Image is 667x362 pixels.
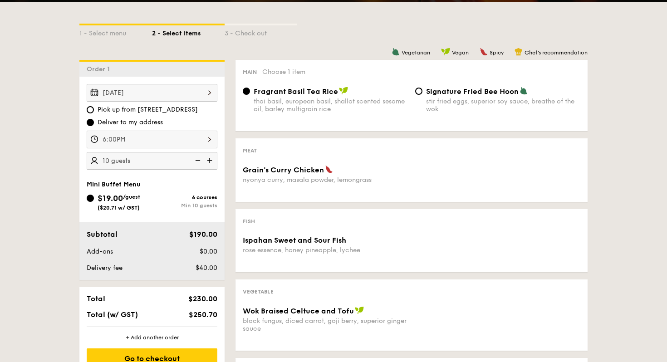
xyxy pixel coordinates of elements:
[515,48,523,56] img: icon-chef-hat.a58ddaea.svg
[87,119,94,126] input: Deliver to my address
[152,194,217,201] div: 6 courses
[87,230,118,239] span: Subtotal
[243,317,408,333] div: black fungus, diced carrot, goji berry, superior ginger sauce
[441,48,450,56] img: icon-vegan.f8ff3823.svg
[355,306,364,314] img: icon-vegan.f8ff3823.svg
[243,69,257,75] span: Main
[200,248,217,255] span: $0.00
[339,87,348,95] img: icon-vegan.f8ff3823.svg
[98,118,163,127] span: Deliver to my address
[87,334,217,341] div: + Add another order
[243,147,257,154] span: Meat
[426,98,580,113] div: stir fried eggs, superior soy sauce, breathe of the wok
[87,264,123,272] span: Delivery fee
[87,294,105,303] span: Total
[243,176,408,184] div: nyonya curry, masala powder, lemongrass
[525,49,588,56] span: Chef's recommendation
[152,25,225,38] div: 2 - Select items
[392,48,400,56] img: icon-vegetarian.fe4039eb.svg
[123,194,140,200] span: /guest
[243,246,408,254] div: rose essence, honey pineapple, lychee
[189,230,217,239] span: $190.00
[254,87,338,96] span: Fragrant Basil Tea Rice
[225,25,297,38] div: 3 - Check out
[426,87,519,96] span: Signature Fried Bee Hoon
[196,264,217,272] span: $40.00
[87,106,94,113] input: Pick up from [STREET_ADDRESS]
[254,98,408,113] div: thai basil, european basil, shallot scented sesame oil, barley multigrain rice
[415,88,422,95] input: Signature Fried Bee Hoonstir fried eggs, superior soy sauce, breathe of the wok
[87,65,113,73] span: Order 1
[243,218,255,225] span: Fish
[243,289,274,295] span: Vegetable
[480,48,488,56] img: icon-spicy.37a8142b.svg
[87,131,217,148] input: Event time
[87,84,217,102] input: Event date
[204,152,217,169] img: icon-add.58712e84.svg
[98,105,198,114] span: Pick up from [STREET_ADDRESS]
[402,49,430,56] span: Vegetarian
[98,193,123,203] span: $19.00
[87,195,94,202] input: $19.00/guest($20.71 w/ GST)6 coursesMin 10 guests
[490,49,504,56] span: Spicy
[243,236,346,245] span: Ispahan Sweet and Sour Fish
[87,248,113,255] span: Add-ons
[188,294,217,303] span: $230.00
[243,307,354,315] span: Wok Braised Celtuce and Tofu
[87,181,141,188] span: Mini Buffet Menu
[79,25,152,38] div: 1 - Select menu
[152,202,217,209] div: Min 10 guests
[520,87,528,95] img: icon-vegetarian.fe4039eb.svg
[189,310,217,319] span: $250.70
[98,205,140,211] span: ($20.71 w/ GST)
[325,165,333,173] img: icon-spicy.37a8142b.svg
[243,166,324,174] span: Grain's Curry Chicken
[262,68,305,76] span: Choose 1 item
[87,310,138,319] span: Total (w/ GST)
[243,88,250,95] input: Fragrant Basil Tea Ricethai basil, european basil, shallot scented sesame oil, barley multigrain ...
[190,152,204,169] img: icon-reduce.1d2dbef1.svg
[87,152,217,170] input: Number of guests
[452,49,469,56] span: Vegan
